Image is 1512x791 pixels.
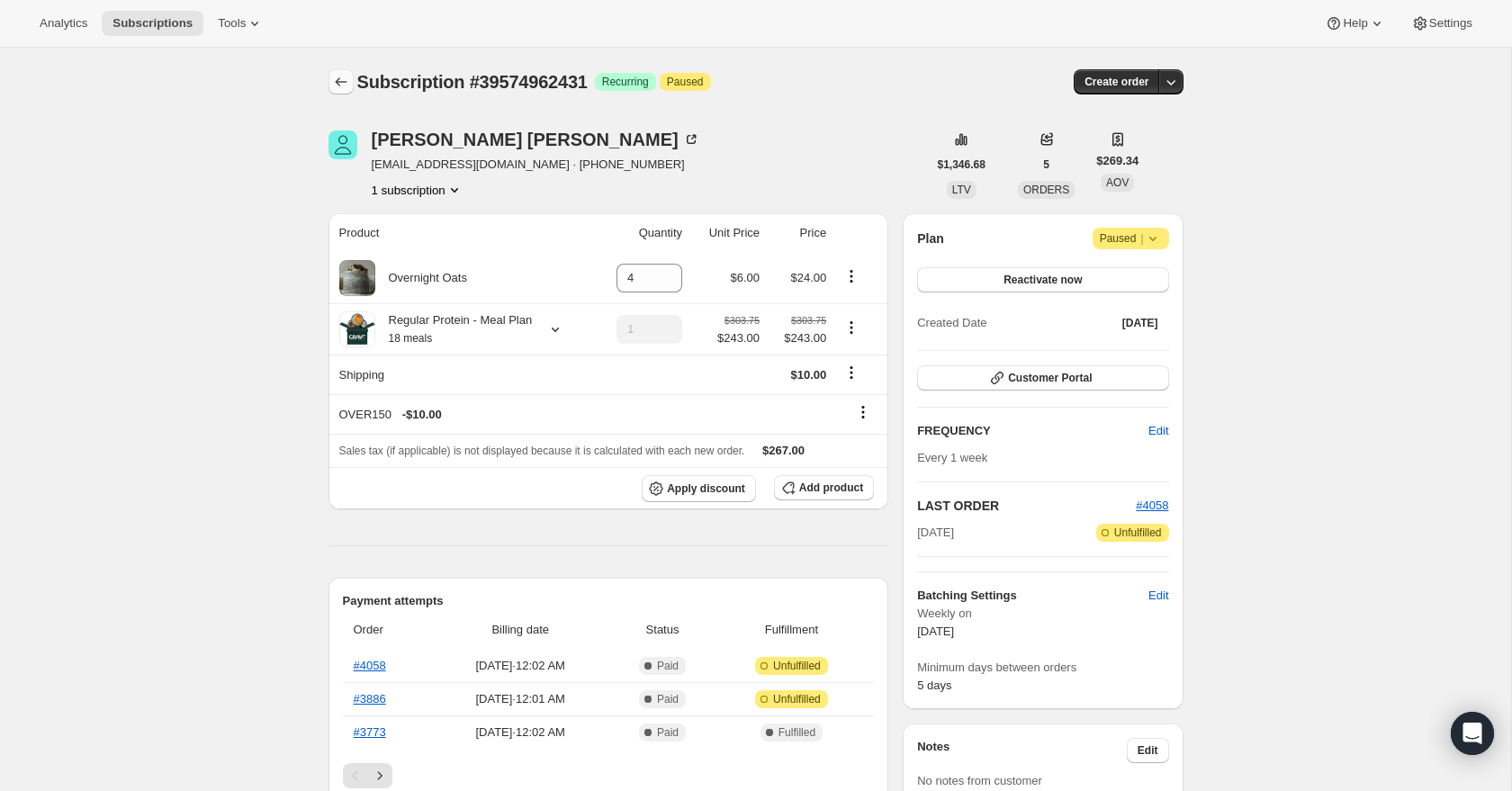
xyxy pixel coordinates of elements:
span: $1,346.68 [938,157,985,172]
button: Customer Portal [917,365,1168,391]
button: Apply discount [642,475,756,502]
span: [DATE] [1122,316,1158,330]
span: Paused [667,75,704,89]
span: $6.00 [730,271,760,284]
span: Paid [657,659,679,673]
small: $303.75 [724,315,760,326]
span: $267.00 [762,444,805,457]
th: Order [343,610,430,650]
button: 5 [1032,152,1060,177]
small: 18 meals [389,332,433,345]
span: $10.00 [790,368,826,382]
button: Edit [1127,738,1169,763]
span: Help [1343,16,1367,31]
button: Edit [1138,581,1179,610]
span: Create order [1084,75,1148,89]
img: product img [339,311,375,347]
span: [DATE] · 12:02 AM [436,724,606,742]
span: 5 [1043,157,1049,172]
span: Weekly on [917,605,1168,623]
span: Subscriptions [112,16,193,31]
span: Apply discount [667,481,745,496]
span: [DATE] · 12:02 AM [436,657,606,675]
h2: Payment attempts [343,592,875,610]
span: $243.00 [770,329,826,347]
span: Fulfillment [720,621,864,639]
button: Product actions [372,181,463,199]
th: Unit Price [688,213,765,253]
div: Open Intercom Messenger [1451,712,1494,755]
span: Analytics [40,16,87,31]
span: [DATE] [917,625,954,638]
span: [DATE] · 12:01 AM [436,690,606,708]
span: ORDERS [1023,184,1069,196]
button: Edit [1138,417,1179,445]
button: Subscriptions [328,69,354,94]
span: Edit [1148,422,1168,440]
span: Sales tax (if applicable) is not displayed because it is calculated with each new order. [339,445,745,457]
button: Analytics [29,11,98,36]
span: - $10.00 [402,406,442,424]
span: Paid [657,692,679,706]
h2: Plan [917,229,944,247]
button: [DATE] [1111,310,1169,336]
button: Settings [1400,11,1483,36]
span: Every 1 week [917,451,987,464]
button: Product actions [837,266,866,286]
th: Product [328,213,592,253]
button: $1,346.68 [927,152,996,177]
span: | [1140,231,1143,246]
span: Unfulfilled [1114,526,1162,540]
button: #4058 [1136,497,1168,515]
button: Tools [207,11,274,36]
span: Tools [218,16,246,31]
div: OVER150 [339,406,827,424]
nav: Pagination [343,763,875,788]
span: Fulfilled [778,725,815,740]
h2: LAST ORDER [917,497,1136,515]
span: $269.34 [1096,152,1138,170]
span: Megan Mcneil [328,130,357,159]
button: Reactivate now [917,267,1168,292]
button: Create order [1074,69,1159,94]
a: #4058 [1136,499,1168,512]
span: Paused [1100,229,1162,247]
span: Status [616,621,708,639]
button: Help [1314,11,1396,36]
a: #3886 [354,692,386,706]
a: #4058 [354,659,386,672]
th: Quantity [591,213,688,253]
button: Product actions [837,318,866,337]
span: Created Date [917,314,986,332]
button: Add product [774,475,874,500]
a: #3773 [354,725,386,739]
th: Price [765,213,832,253]
div: [PERSON_NAME] [PERSON_NAME] [372,130,700,148]
button: Next [367,763,392,788]
button: Subscriptions [102,11,203,36]
span: [DATE] [917,524,954,542]
span: No notes from customer [917,774,1042,787]
span: Unfulfilled [773,659,821,673]
span: LTV [952,184,971,196]
span: Edit [1138,743,1158,758]
span: 5 days [917,679,951,692]
span: Billing date [436,621,606,639]
span: Customer Portal [1008,371,1092,385]
div: Overnight Oats [375,269,467,287]
span: Paid [657,725,679,740]
h3: Notes [917,738,1127,763]
span: Add product [799,481,863,495]
img: product img [339,260,375,296]
h2: FREQUENCY [917,422,1148,440]
h6: Batching Settings [917,587,1148,605]
span: Recurring [602,75,649,89]
span: [EMAIL_ADDRESS][DOMAIN_NAME] · [PHONE_NUMBER] [372,156,700,174]
small: $303.75 [791,315,826,326]
div: Regular Protein - Meal Plan [375,311,533,347]
span: $243.00 [717,329,760,347]
span: Unfulfilled [773,692,821,706]
span: Settings [1429,16,1472,31]
span: Subscription #39574962431 [357,72,588,92]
